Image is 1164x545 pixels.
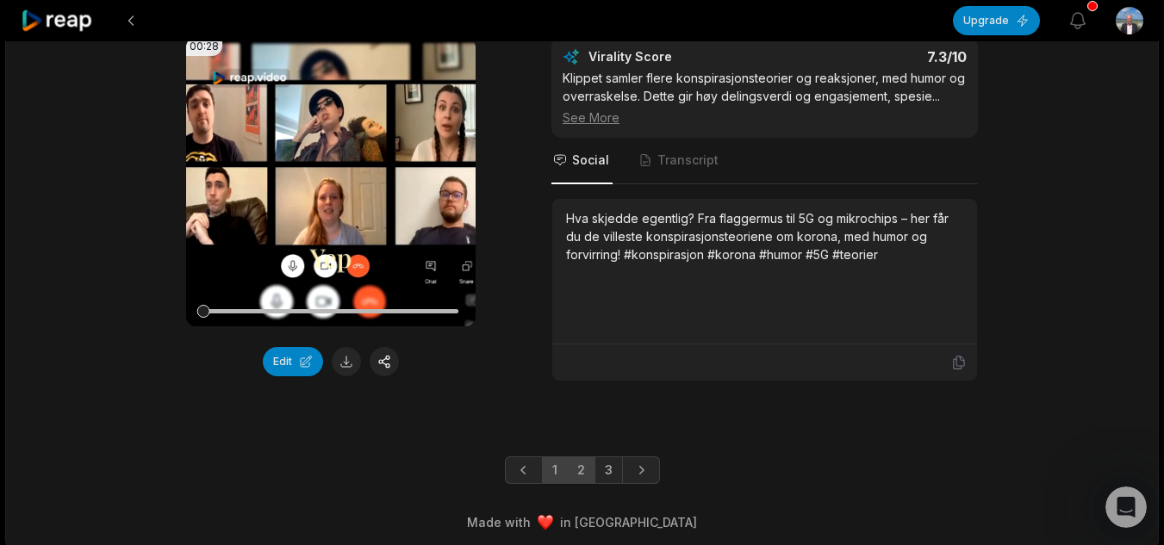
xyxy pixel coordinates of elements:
[953,6,1040,35] button: Upgrade
[622,456,660,484] a: Next page
[302,7,333,38] div: Close
[14,136,331,176] div: Nigel says…
[277,146,317,164] div: thanks
[542,456,568,484] a: Page 1 is your current page
[15,377,330,406] textarea: Message…
[657,152,719,169] span: Transcript
[563,69,967,127] div: Klippet samler flere konspirasjonsteorier og reaksjoner, med humor og overraskelse. Dette gir høy...
[566,209,963,263] div: Hva skjedde egentlig? Fra flaggermus til 5G og mikrochips – her får du de villeste konspirasjonst...
[28,357,173,368] div: [PERSON_NAME] • 55m ago
[563,108,967,127] div: See More
[84,22,171,39] p: Active 45m ago
[782,48,968,65] div: 7.3 /10
[82,413,96,427] button: Upload attachment
[28,45,269,112] div: Here's how you can do that: Let me know if this helps.
[270,7,302,40] button: Home
[22,513,1142,531] div: Made with in [GEOGRAPHIC_DATA]
[296,406,323,434] button: Send a message…
[263,136,331,174] div: thanks
[62,214,331,269] div: Please select at least 2 minutes of longer form the timeline it says
[113,176,331,214] div: it wont let me do another video
[14,283,331,386] div: Sam says…
[505,456,543,484] a: Previous page
[505,456,660,484] ul: Pagination
[14,176,331,215] div: Nigel says…
[127,186,317,203] div: it wont let me do another video
[84,9,196,22] h1: [PERSON_NAME]
[594,456,623,484] a: Page 3
[11,7,44,40] button: go back
[14,214,331,282] div: Nigel says…
[567,456,595,484] a: Page 2
[54,413,68,427] button: Gif picker
[49,9,77,37] img: Profile image for Sam
[109,413,123,427] button: Start recording
[76,225,317,258] div: Please select at least 2 minutes of longer form the timeline it says
[551,138,978,184] nav: Tabs
[588,48,774,65] div: Virality Score
[14,283,283,355] div: Yes, please choose a video of 2 or more minutes. We can’t clip videos less than 2 minutes[PERSON_...
[28,294,269,344] div: Yes, please choose a video of 2 or more minutes. We can’t clip videos less than 2 minutes
[1105,486,1147,528] iframe: Intercom live chat
[27,413,40,427] button: Emoji picker
[263,347,323,376] button: Edit
[186,37,476,326] video: Your browser does not support mp4 format.
[538,515,553,530] img: heart emoji
[572,152,609,169] span: Social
